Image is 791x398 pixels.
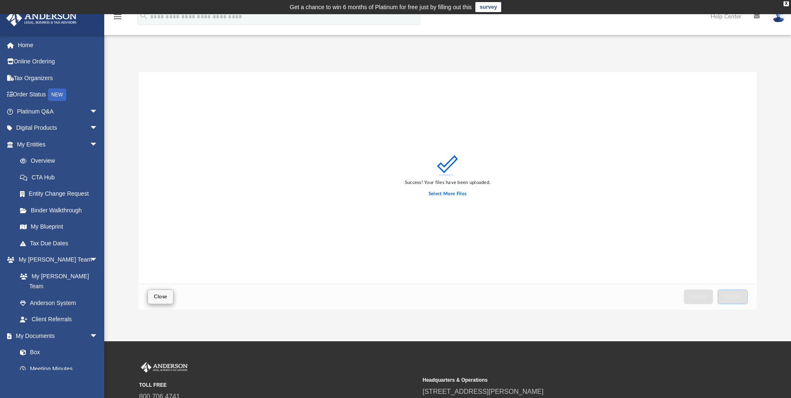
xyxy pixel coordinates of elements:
a: Tax Due Dates [12,235,110,252]
div: Upload [138,72,756,310]
a: menu [113,16,123,22]
a: [STREET_ADDRESS][PERSON_NAME] [423,388,544,395]
i: menu [113,12,123,22]
a: Box [12,344,102,361]
a: Client Referrals [12,311,106,328]
a: Entity Change Request [12,186,110,202]
a: My [PERSON_NAME] Teamarrow_drop_down [6,252,106,268]
span: Cancel [690,294,707,299]
a: My Documentsarrow_drop_down [6,327,106,344]
a: Anderson System [12,295,106,311]
span: arrow_drop_down [90,103,106,120]
a: Binder Walkthrough [12,202,110,219]
a: Digital Productsarrow_drop_down [6,120,110,136]
a: CTA Hub [12,169,110,186]
img: Anderson Advisors Platinum Portal [4,10,79,26]
button: Upload [718,290,748,304]
div: Success! Your files have been uploaded. [405,179,490,186]
span: Close [154,294,167,299]
div: close [783,1,789,6]
span: arrow_drop_down [90,136,106,153]
img: Anderson Advisors Platinum Portal [139,362,189,373]
a: Home [6,37,110,53]
div: NEW [48,88,66,101]
a: Platinum Q&Aarrow_drop_down [6,103,110,120]
a: Order StatusNEW [6,86,110,103]
a: My Blueprint [12,219,106,235]
a: Online Ordering [6,53,110,70]
a: Overview [12,153,110,169]
div: Get a chance to win 6 months of Platinum for free just by filling out this [290,2,472,12]
a: Tax Organizers [6,70,110,86]
button: Cancel [684,290,713,304]
img: User Pic [772,10,785,23]
div: grid [138,72,756,284]
span: arrow_drop_down [90,252,106,269]
a: My [PERSON_NAME] Team [12,268,102,295]
label: Select More Files [429,190,467,198]
span: arrow_drop_down [90,120,106,137]
a: My Entitiesarrow_drop_down [6,136,110,153]
i: search [139,11,148,20]
small: Headquarters & Operations [423,376,701,384]
a: Meeting Minutes [12,360,106,377]
button: Close [148,290,173,304]
small: TOLL FREE [139,381,417,389]
span: arrow_drop_down [90,327,106,345]
a: survey [475,2,501,12]
span: Upload [724,294,741,299]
